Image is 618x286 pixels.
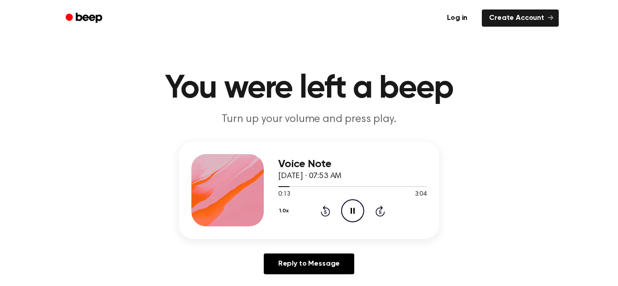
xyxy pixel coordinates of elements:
a: Beep [59,9,110,27]
h1: You were left a beep [77,72,541,105]
button: 1.0x [278,203,292,219]
h3: Voice Note [278,158,427,170]
span: 3:04 [415,190,427,199]
span: 0:13 [278,190,290,199]
span: [DATE] · 07:53 AM [278,172,342,180]
a: Create Account [482,9,559,27]
p: Turn up your volume and press play. [135,112,483,127]
a: Log in [438,8,476,28]
a: Reply to Message [264,253,354,274]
